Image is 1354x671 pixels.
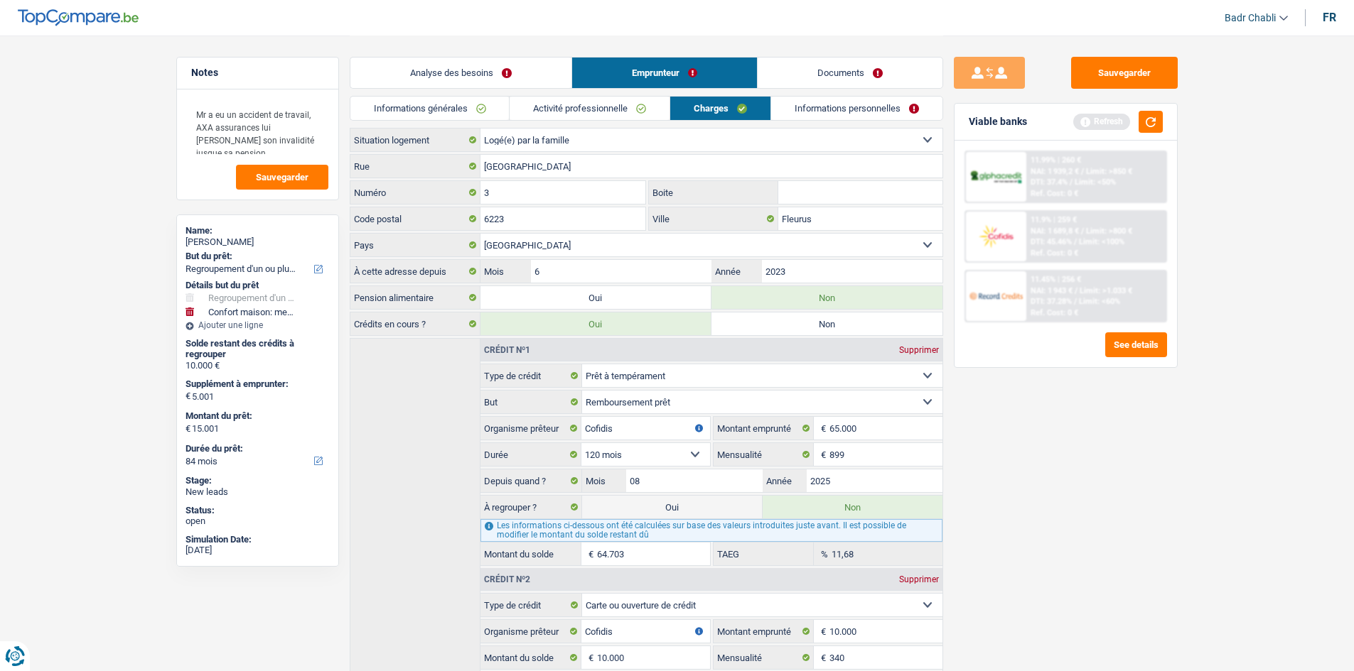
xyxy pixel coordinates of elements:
[186,410,327,422] label: Montant du prêt:
[1069,178,1072,187] span: /
[896,346,942,354] div: Supprimer
[480,286,711,309] label: Oui
[480,469,582,492] label: Depuis quand ?
[1074,286,1077,295] span: /
[186,378,327,390] label: Supplément à emprunter:
[814,417,829,440] span: €
[581,542,597,565] span: €
[572,58,757,88] a: Emprunteur
[1085,227,1132,236] span: Limit: >800 €
[762,260,942,283] input: AAAA
[1080,227,1083,236] span: /
[814,620,829,643] span: €
[649,181,778,204] label: Boite
[480,620,581,643] label: Organisme prêteur
[1030,215,1076,224] div: 11.9% | 259 €
[186,251,327,262] label: But du prêt:
[1073,237,1076,246] span: /
[480,260,531,283] label: Mois
[350,286,480,309] label: Pension alimentaire
[186,505,330,516] div: Status:
[1073,297,1076,306] span: /
[350,260,480,283] label: À cette adresse depuis
[186,515,330,527] div: open
[531,260,711,283] input: MM
[771,97,942,120] a: Informations personnelles
[186,534,330,545] div: Simulation Date:
[18,9,139,26] img: TopCompare Logo
[711,286,942,309] label: Non
[1085,167,1132,176] span: Limit: >850 €
[1105,332,1167,357] button: See details
[969,283,1022,309] img: Record Credits
[582,469,626,492] label: Mois
[480,312,711,335] label: Oui
[758,58,942,88] a: Documents
[1071,57,1178,89] button: Sauvegarder
[1030,237,1071,246] span: DTI: 45.46%
[191,67,324,79] h5: Notes
[480,443,581,466] label: Durée
[186,280,330,291] div: Détails but du prêt
[350,58,571,88] a: Analyse des besoins
[480,391,582,413] label: But
[1030,249,1078,258] div: Ref. Cost: 0 €
[814,443,829,466] span: €
[236,165,328,190] button: Sauvegarder
[1030,308,1078,317] div: Ref. Cost: 0 €
[480,519,942,542] div: Les informations ci-dessous ont été calculées sur base des valeurs introduites juste avant. Il es...
[480,542,581,565] label: Montant du solde
[350,155,480,178] label: Rue
[670,97,770,120] a: Charges
[714,646,815,669] label: Mensualité
[814,646,829,669] span: €
[1030,178,1067,187] span: DTI: 37.4%
[714,443,815,466] label: Mensualité
[1030,275,1080,284] div: 11.45% | 256 €
[711,260,762,283] label: Année
[763,469,807,492] label: Année
[1030,227,1078,236] span: NAI: 1 689,8 €
[582,496,762,518] label: Oui
[480,417,581,440] label: Organisme prêteur
[350,234,480,256] label: Pays
[350,97,510,120] a: Informations générales
[350,181,480,204] label: Numéro
[1213,6,1288,30] a: Badr Chabli
[186,338,330,360] div: Solde restant des crédits à regrouper
[186,423,190,435] span: €
[350,312,480,335] label: Crédits en cours ?
[1078,297,1119,306] span: Limit: <60%
[1074,178,1115,187] span: Limit: <50%
[480,346,534,354] div: Crédit nº1
[186,443,327,454] label: Durée du prêt:
[1078,237,1124,246] span: Limit: <100%
[186,486,330,498] div: New leads
[1073,114,1130,129] div: Refresh
[480,594,582,616] label: Type de crédit
[1030,297,1071,306] span: DTI: 37.28%
[896,575,942,584] div: Supprimer
[1225,12,1276,24] span: Badr Chabli
[581,646,597,669] span: €
[480,646,581,669] label: Montant du solde
[969,116,1027,128] div: Viable banks
[1323,11,1336,24] div: fr
[350,129,480,151] label: Situation logement
[969,223,1022,249] img: Cofidis
[186,360,330,371] div: 10.000 €
[480,575,534,584] div: Crédit nº2
[1030,189,1078,198] div: Ref. Cost: 0 €
[186,225,330,236] div: Name:
[350,207,480,230] label: Code postal
[480,364,582,387] label: Type de crédit
[1080,167,1083,176] span: /
[256,173,308,182] span: Sauvegarder
[1030,156,1080,165] div: 11.99% | 260 €
[510,97,670,120] a: Activité professionnelle
[186,391,190,402] span: €
[763,496,942,518] label: Non
[186,545,330,556] div: [DATE]
[186,320,330,330] div: Ajouter une ligne
[1030,286,1072,295] span: NAI: 1 943 €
